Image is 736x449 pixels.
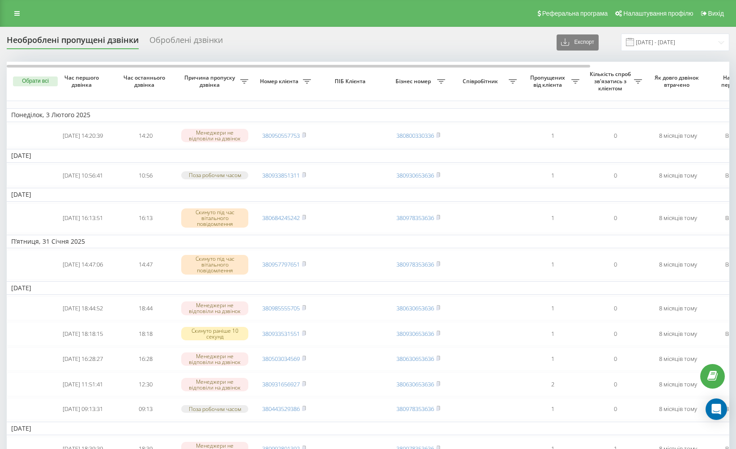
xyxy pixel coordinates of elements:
[114,165,177,186] td: 10:56
[454,78,509,85] span: Співробітник
[181,129,248,142] div: Менеджери не відповіли на дзвінок
[181,171,248,179] div: Поза робочим часом
[584,398,647,420] td: 0
[51,297,114,320] td: [DATE] 18:44:52
[542,10,608,17] span: Реферальна програма
[114,398,177,420] td: 09:13
[521,347,584,371] td: 1
[647,398,709,420] td: 8 місяців тому
[584,165,647,186] td: 0
[623,10,693,17] span: Налаштування профілю
[708,10,724,17] span: Вихід
[521,398,584,420] td: 1
[588,71,634,92] span: Кількість спроб зв'язатись з клієнтом
[391,78,437,85] span: Бізнес номер
[396,355,434,363] a: 380630653636
[51,203,114,233] td: [DATE] 16:13:51
[647,347,709,371] td: 8 місяців тому
[114,322,177,346] td: 18:18
[262,214,300,222] a: 380684245242
[584,297,647,320] td: 0
[257,78,303,85] span: Номер клієнта
[59,74,107,88] span: Час першого дзвінка
[521,322,584,346] td: 1
[557,34,599,51] button: Експорт
[262,304,300,312] a: 380985555705
[323,78,379,85] span: ПІБ Клієнта
[181,74,240,88] span: Причина пропуску дзвінка
[521,203,584,233] td: 1
[396,330,434,338] a: 380930653636
[114,297,177,320] td: 18:44
[13,76,58,86] button: Обрати всі
[396,405,434,413] a: 380978353636
[396,131,434,140] a: 380800330336
[396,380,434,388] a: 380630653636
[181,255,248,275] div: Скинуто під час вітального повідомлення
[647,250,709,280] td: 8 місяців тому
[114,203,177,233] td: 16:13
[262,380,300,388] a: 380931656927
[149,35,223,49] div: Оброблені дзвінки
[647,297,709,320] td: 8 місяців тому
[181,378,248,391] div: Менеджери не відповіли на дзвінок
[396,171,434,179] a: 380930653636
[521,373,584,396] td: 2
[262,260,300,268] a: 380957797651
[584,203,647,233] td: 0
[262,131,300,140] a: 380950557753
[262,330,300,338] a: 380933531551
[584,322,647,346] td: 0
[396,214,434,222] a: 380978353636
[647,124,709,148] td: 8 місяців тому
[181,301,248,315] div: Менеджери не відповіли на дзвінок
[706,398,727,420] div: Open Intercom Messenger
[647,322,709,346] td: 8 місяців тому
[51,322,114,346] td: [DATE] 18:18:15
[396,304,434,312] a: 380630653636
[51,250,114,280] td: [DATE] 14:47:06
[584,250,647,280] td: 0
[181,327,248,340] div: Скинуто раніше 10 секунд
[51,373,114,396] td: [DATE] 11:51:41
[647,203,709,233] td: 8 місяців тому
[51,398,114,420] td: [DATE] 09:13:31
[521,124,584,148] td: 1
[584,124,647,148] td: 0
[114,124,177,148] td: 14:20
[584,373,647,396] td: 0
[526,74,571,88] span: Пропущених від клієнта
[121,74,170,88] span: Час останнього дзвінка
[181,405,248,413] div: Поза робочим часом
[521,250,584,280] td: 1
[584,347,647,371] td: 0
[521,165,584,186] td: 1
[51,124,114,148] td: [DATE] 14:20:39
[396,260,434,268] a: 380978353636
[262,355,300,363] a: 380503034569
[114,250,177,280] td: 14:47
[262,171,300,179] a: 380933851311
[51,347,114,371] td: [DATE] 16:28:27
[7,35,139,49] div: Необроблені пропущені дзвінки
[181,208,248,228] div: Скинуто під час вітального повідомлення
[262,405,300,413] a: 380443529386
[647,373,709,396] td: 8 місяців тому
[181,352,248,366] div: Менеджери не відповіли на дзвінок
[654,74,702,88] span: Як довго дзвінок втрачено
[114,373,177,396] td: 12:30
[647,165,709,186] td: 8 місяців тому
[51,165,114,186] td: [DATE] 10:56:41
[114,347,177,371] td: 16:28
[521,297,584,320] td: 1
